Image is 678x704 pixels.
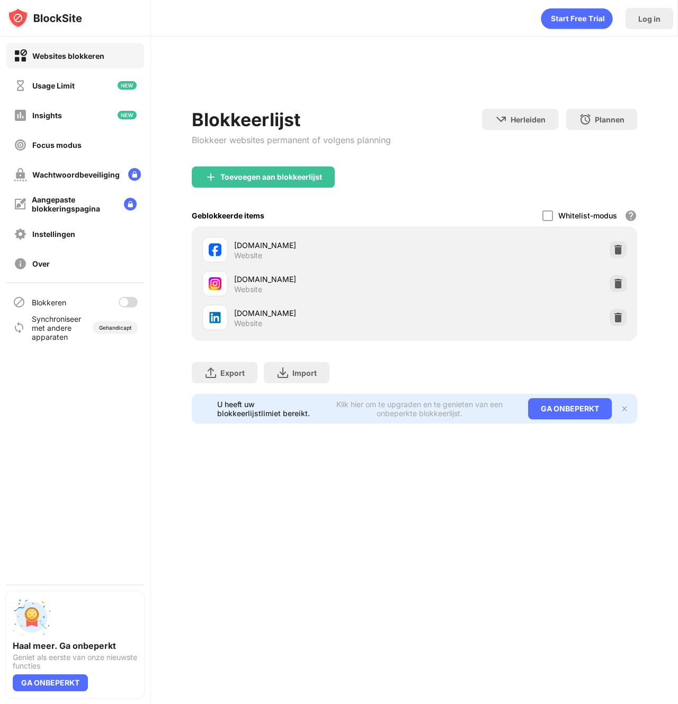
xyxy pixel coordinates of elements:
[118,111,137,119] img: new-icon.svg
[32,111,62,120] div: Insights
[14,49,27,63] img: block-on.svg
[14,168,27,181] img: password-protection-off.svg
[32,170,120,179] div: Wachtwoordbeveiliging
[192,109,391,130] div: Blokkeerlijst
[13,598,51,636] img: push-unlimited.svg
[14,109,27,122] img: insights-off.svg
[32,51,104,60] div: Websites blokkeren
[14,227,27,241] img: settings-off.svg
[14,79,27,92] img: time-usage-off.svg
[292,368,317,377] div: Import
[234,307,415,319] div: [DOMAIN_NAME]
[209,277,221,290] img: favicons
[13,640,138,651] div: Haal meer. Ga onbeperkt
[32,195,115,213] div: Aangepaste blokkeringspagina
[234,274,415,285] div: [DOMAIN_NAME]
[234,251,262,260] div: Website
[14,138,27,152] img: focus-off.svg
[32,140,82,149] div: Focus modus
[217,400,317,418] div: U heeft uw blokkeerlijstlimiet bereikt.
[32,298,66,307] div: Blokkeren
[13,674,88,691] div: GA ONBEPERKT
[13,653,138,670] div: Geniet als eerste van onze nieuwste functies
[541,8,613,29] div: animation
[32,81,75,90] div: Usage Limit
[32,314,86,341] div: Synchroniseer met andere apparaten
[220,173,322,181] div: Toevoegen aan blokkeerlijst
[234,285,262,294] div: Website
[558,211,617,220] div: Whitelist-modus
[13,321,25,334] img: sync-icon.svg
[192,211,264,220] div: Geblokkeerde items
[209,311,221,324] img: favicons
[209,243,221,256] img: favicons
[528,398,612,419] div: GA ONBEPERKT
[595,115,625,124] div: Plannen
[13,296,25,309] img: blocking-icon.svg
[14,198,26,210] img: customize-block-page-off.svg
[620,404,629,413] img: x-button.svg
[128,168,141,181] img: lock-menu.svg
[234,319,262,328] div: Website
[192,135,391,145] div: Blokkeer websites permanent of volgens planning
[638,14,661,23] div: Log in
[511,115,546,124] div: Herleiden
[99,324,131,331] div: Gehandicapt
[32,259,50,268] div: Over
[220,368,245,377] div: Export
[32,230,75,239] div: Instellingen
[118,81,137,90] img: new-icon.svg
[324,400,516,418] div: Klik hier om te upgraden en te genieten van een onbeperkte blokkeerlijst.
[234,240,415,251] div: [DOMAIN_NAME]
[124,198,137,210] img: lock-menu.svg
[7,7,82,29] img: logo-blocksite.svg
[192,66,637,96] iframe: Banner
[14,257,27,270] img: about-off.svg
